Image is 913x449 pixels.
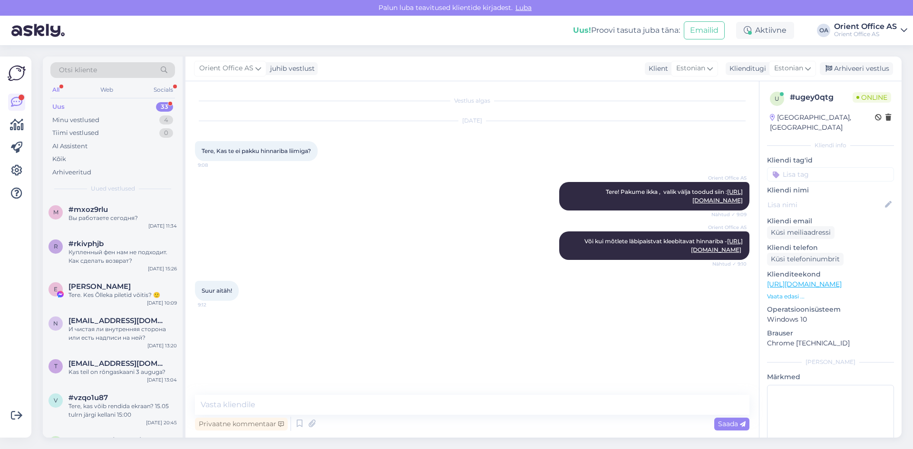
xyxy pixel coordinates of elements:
[767,338,894,348] p: Chrome [TECHNICAL_ID]
[147,299,177,306] div: [DATE] 10:09
[148,222,177,229] div: [DATE] 11:34
[767,216,894,226] p: Kliendi email
[834,30,897,38] div: Orient Office AS
[708,174,747,182] span: Orient Office AS
[68,325,177,342] div: И чистая ли внутренняя сторона или есть надписи на ней?
[711,260,747,267] span: Nähtud ✓ 9:10
[52,102,65,112] div: Uus
[736,22,794,39] div: Aktiivne
[68,239,104,248] span: #rkivphjb
[775,95,779,102] span: u
[52,128,99,138] div: Tiimi vestlused
[159,115,173,125] div: 4
[718,420,746,428] span: Saada
[68,214,177,222] div: Вы работаете сегодня?
[68,393,108,402] span: #vzqo1u87
[68,359,167,368] span: timakova.katrin@gmail.com
[53,209,58,216] span: m
[54,363,58,370] span: t
[767,328,894,338] p: Brauser
[767,226,835,239] div: Küsi meiliaadressi
[8,64,26,82] img: Askly Logo
[513,3,534,12] span: Luba
[790,92,853,103] div: # ugey0qtg
[774,63,803,74] span: Estonian
[146,419,177,426] div: [DATE] 20:45
[54,397,58,404] span: v
[68,402,177,419] div: Tere, kas võib rendida ekraan? 15.05 tulrn järgi kellani 15:00
[820,62,893,75] div: Arhiveeri vestlus
[711,211,747,218] span: Nähtud ✓ 9:09
[770,113,875,133] div: [GEOGRAPHIC_DATA], [GEOGRAPHIC_DATA]
[147,376,177,383] div: [DATE] 13:04
[266,64,315,74] div: juhib vestlust
[198,162,233,169] span: 9:08
[676,63,705,74] span: Estonian
[198,301,233,308] span: 9:12
[573,26,591,35] b: Uus!
[148,265,177,272] div: [DATE] 15:26
[767,358,894,366] div: [PERSON_NAME]
[50,84,61,96] div: All
[52,154,66,164] div: Kõik
[52,168,91,177] div: Arhiveeritud
[156,102,173,112] div: 33
[59,65,97,75] span: Otsi kliente
[834,23,897,30] div: Orient Office AS
[159,128,173,138] div: 0
[98,84,115,96] div: Web
[726,64,766,74] div: Klienditugi
[202,287,232,294] span: Suur aitäh!
[195,418,288,430] div: Privaatne kommentaar
[199,63,253,74] span: Orient Office AS
[152,84,175,96] div: Socials
[708,224,747,231] span: Orient Office AS
[767,185,894,195] p: Kliendi nimi
[54,243,58,250] span: r
[195,116,749,125] div: [DATE]
[767,305,894,315] p: Operatsioonisüsteem
[606,188,743,204] span: Tere! Pakume ikka , valik välja toodud siin :
[767,253,844,266] div: Küsi telefoninumbrit
[68,248,177,265] div: Купленный фен нам не подходит. Как сделать возврат?
[645,64,668,74] div: Klient
[767,372,894,382] p: Märkmed
[147,342,177,349] div: [DATE] 13:20
[684,21,725,39] button: Emailid
[54,286,58,293] span: E
[767,315,894,325] p: Windows 10
[52,115,99,125] div: Minu vestlused
[68,316,167,325] span: natalyamam3@gmail.com
[767,155,894,165] p: Kliendi tag'id
[68,282,131,291] span: Eva-Maria Virnas
[767,141,894,150] div: Kliendi info
[573,25,680,36] div: Proovi tasuta juba täna:
[195,96,749,105] div: Vestlus algas
[68,205,108,214] span: #mxoz9rlu
[53,320,58,327] span: n
[91,184,135,193] span: Uued vestlused
[767,269,894,279] p: Klienditeekond
[68,291,177,299] div: Tere. Kes Õlleka piletid võitis? 🙂
[767,167,894,182] input: Lisa tag
[767,200,883,210] input: Lisa nimi
[584,238,743,253] span: Või kui mõtlete läbipaistvat kleebitavat hinnariba -
[68,436,141,445] span: Audu Gombi Gombi
[767,243,894,253] p: Kliendi telefon
[202,147,311,154] span: Tere, Kas te ei pakku hinnariba liimiga?
[834,23,907,38] a: Orient Office ASOrient Office AS
[817,24,830,37] div: OA
[767,280,842,288] a: [URL][DOMAIN_NAME]
[52,142,87,151] div: AI Assistent
[767,292,894,301] p: Vaata edasi ...
[68,368,177,376] div: Kas teil on rõngaskaani 3 auguga?
[853,92,891,103] span: Online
